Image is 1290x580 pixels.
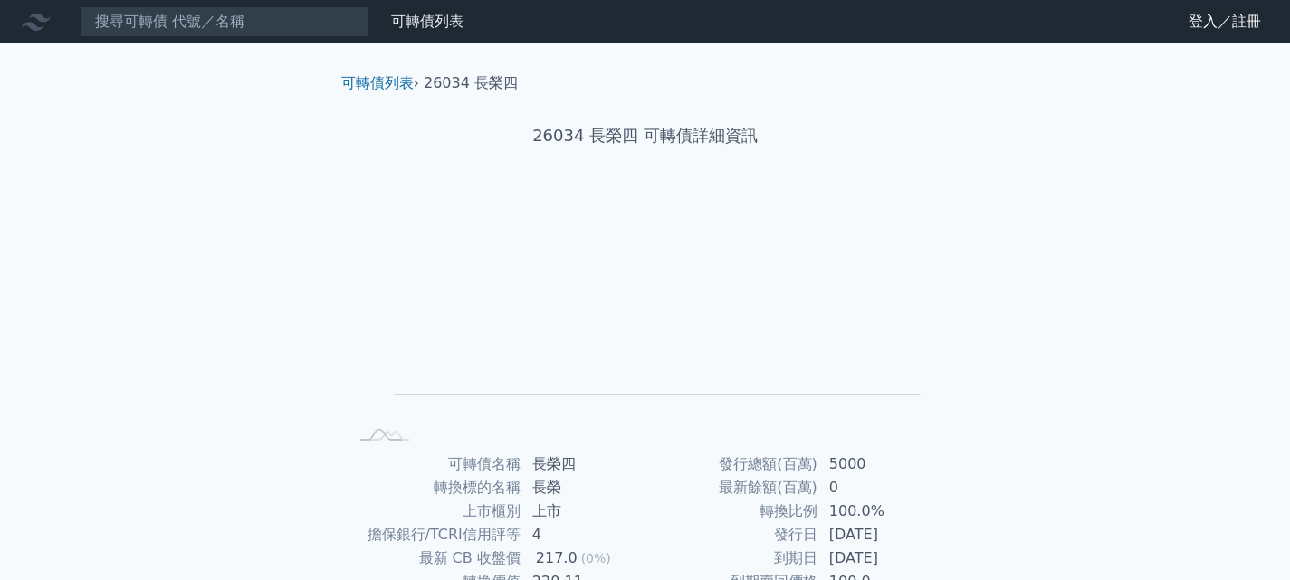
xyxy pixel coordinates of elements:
[391,13,463,30] a: 可轉債列表
[645,499,818,523] td: 轉換比例
[349,452,521,476] td: 可轉債名稱
[532,547,581,569] div: 217.0
[581,551,611,566] span: (0%)
[341,72,419,94] li: ›
[818,499,942,523] td: 100.0%
[377,205,921,421] g: Chart
[341,74,414,91] a: 可轉債列表
[521,452,645,476] td: 長榮四
[327,123,964,148] h1: 26034 長榮四 可轉債詳細資訊
[818,523,942,547] td: [DATE]
[521,523,645,547] td: 4
[645,452,818,476] td: 發行總額(百萬)
[521,499,645,523] td: 上市
[349,499,521,523] td: 上市櫃別
[349,476,521,499] td: 轉換標的名稱
[349,523,521,547] td: 擔保銀行/TCRI信用評等
[645,476,818,499] td: 最新餘額(百萬)
[818,452,942,476] td: 5000
[1174,7,1276,36] a: 登入／註冊
[818,476,942,499] td: 0
[645,547,818,570] td: 到期日
[818,547,942,570] td: [DATE]
[424,72,518,94] li: 26034 長榮四
[645,523,818,547] td: 發行日
[349,547,521,570] td: 最新 CB 收盤價
[521,476,645,499] td: 長榮
[80,6,369,37] input: 搜尋可轉債 代號／名稱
